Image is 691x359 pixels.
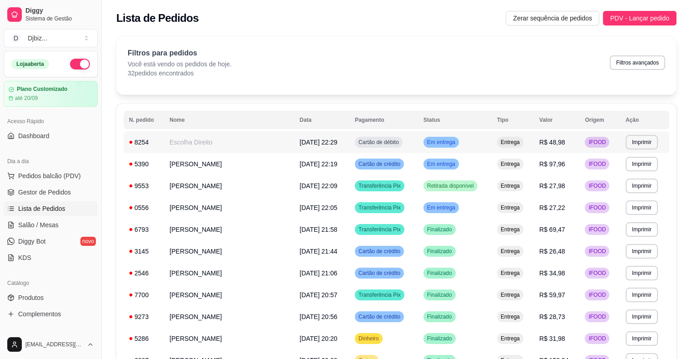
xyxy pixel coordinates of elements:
div: 6793 [129,225,159,234]
span: [DATE] 22:05 [300,204,338,211]
th: Ação [620,111,669,129]
div: 5286 [129,334,159,343]
a: KDS [4,250,98,265]
span: IFOOD [587,269,607,277]
span: [EMAIL_ADDRESS][DOMAIN_NAME] [25,341,83,348]
span: Entrega [499,248,522,255]
span: Salão / Mesas [18,220,59,229]
article: Plano Customizado [17,86,67,93]
button: Alterar Status [70,59,90,70]
span: Cartão de crédito [357,313,402,320]
div: Acesso Rápido [4,114,98,129]
button: Imprimir [626,266,658,280]
span: R$ 34,98 [539,269,565,277]
span: Lista de Pedidos [18,204,65,213]
div: Djbiz ... [28,34,47,43]
a: Plano Customizadoaté 20/09 [4,81,98,107]
button: [EMAIL_ADDRESS][DOMAIN_NAME] [4,334,98,355]
div: 9553 [129,181,159,190]
span: Entrega [499,226,522,233]
span: Finalizado [425,248,454,255]
span: [DATE] 20:20 [300,335,338,342]
button: Filtros avançados [610,55,665,70]
div: Catálogo [4,276,98,290]
span: Entrega [499,335,522,342]
th: Pagamento [349,111,418,129]
span: Diggy Bot [18,237,46,246]
span: R$ 69,47 [539,226,565,233]
span: [DATE] 22:29 [300,139,338,146]
span: Finalizado [425,226,454,233]
button: Imprimir [626,309,658,324]
span: IFOOD [587,248,607,255]
div: Dia a dia [4,154,98,169]
span: Entrega [499,291,522,299]
span: Em entrega [425,160,457,168]
th: Data [294,111,349,129]
span: R$ 31,98 [539,335,565,342]
span: Entrega [499,182,522,189]
div: 0556 [129,203,159,212]
span: [DATE] 21:06 [300,269,338,277]
span: R$ 27,98 [539,182,565,189]
span: Finalizado [425,269,454,277]
span: Zerar sequência de pedidos [513,13,592,23]
span: [DATE] 21:44 [300,248,338,255]
span: Entrega [499,139,522,146]
span: [DATE] 22:09 [300,182,338,189]
span: Transferência Pix [357,182,403,189]
button: Imprimir [626,222,658,237]
span: Dinheiro [357,335,381,342]
span: Cartão de crédito [357,248,402,255]
button: PDV - Lançar pedido [603,11,676,25]
th: Origem [579,111,620,129]
a: DiggySistema de Gestão [4,4,98,25]
span: R$ 26,48 [539,248,565,255]
th: N. pedido [124,111,164,129]
p: Você está vendo os pedidos de hoje. [128,60,232,69]
span: [DATE] 20:56 [300,313,338,320]
span: Entrega [499,313,522,320]
div: 3145 [129,247,159,256]
span: Transferência Pix [357,226,403,233]
td: [PERSON_NAME] [164,240,294,262]
th: Valor [534,111,580,129]
th: Nome [164,111,294,129]
span: IFOOD [587,313,607,320]
span: Gestor de Pedidos [18,188,71,197]
span: Entrega [499,160,522,168]
span: R$ 59,97 [539,291,565,299]
span: IFOOD [587,160,607,168]
button: Imprimir [626,244,658,259]
span: Finalizado [425,313,454,320]
div: 8254 [129,138,159,147]
span: D [11,34,20,43]
span: Entrega [499,269,522,277]
span: KDS [18,253,31,262]
span: PDV - Lançar pedido [610,13,669,23]
span: Complementos [18,309,61,319]
span: Pedidos balcão (PDV) [18,171,81,180]
span: IFOOD [587,335,607,342]
button: Imprimir [626,200,658,215]
td: [PERSON_NAME] [164,175,294,197]
span: IFOOD [587,182,607,189]
span: Retirada disponível [425,182,476,189]
span: Cartão de débito [357,139,401,146]
span: Entrega [499,204,522,211]
td: [PERSON_NAME] [164,306,294,328]
th: Status [418,111,492,129]
span: [DATE] 21:58 [300,226,338,233]
span: Finalizado [425,335,454,342]
button: Imprimir [626,179,658,193]
button: Imprimir [626,331,658,346]
td: [PERSON_NAME] [164,328,294,349]
button: Imprimir [626,157,658,171]
button: Imprimir [626,135,658,150]
div: 7700 [129,290,159,299]
a: Complementos [4,307,98,321]
a: Gestor de Pedidos [4,185,98,199]
td: [PERSON_NAME] [164,262,294,284]
td: [PERSON_NAME] [164,197,294,219]
th: Tipo [492,111,534,129]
